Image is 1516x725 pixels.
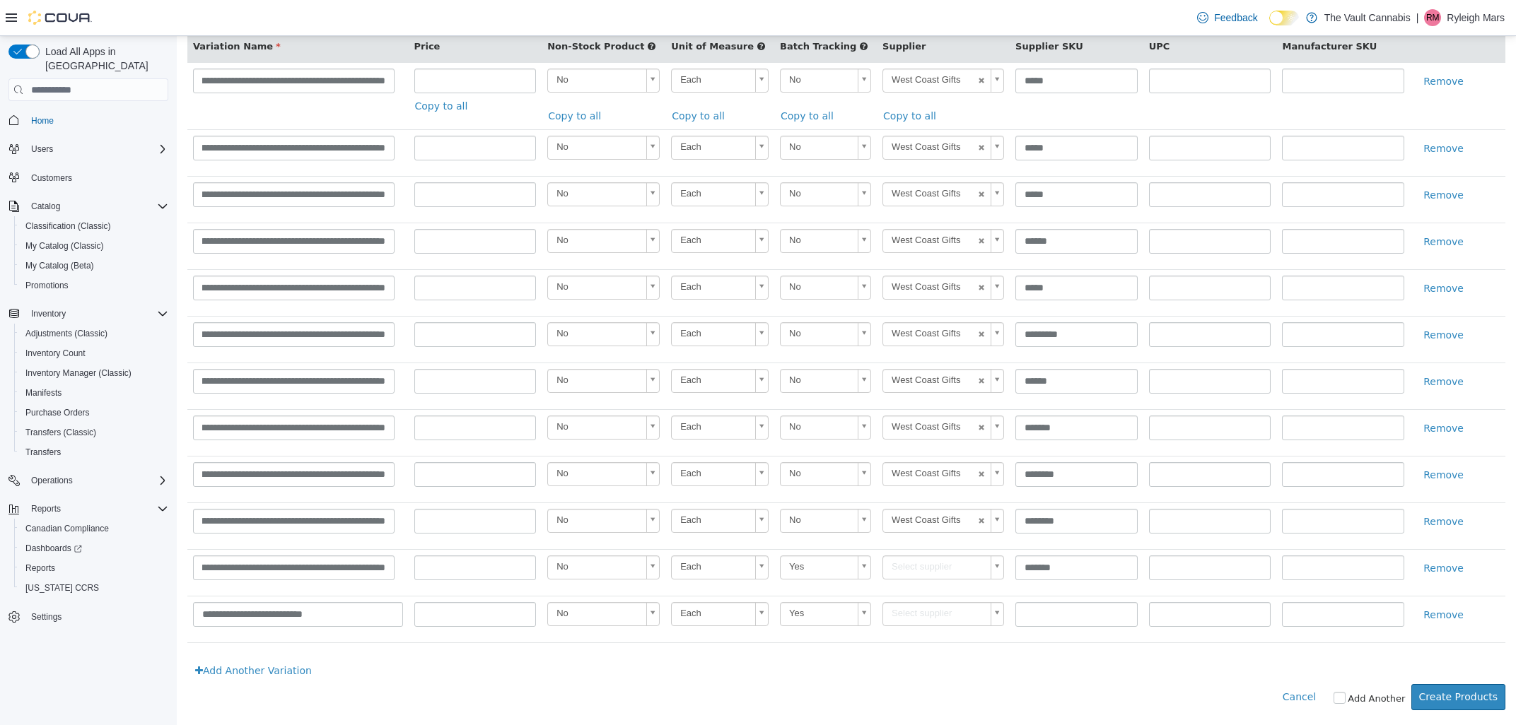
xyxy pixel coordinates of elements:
span: West Coast Gifts [706,100,797,122]
a: Remove [1239,100,1295,126]
a: No [371,519,483,543]
span: Each [495,427,573,449]
p: | [1416,9,1419,26]
span: No [371,380,464,402]
a: Settings [25,608,67,625]
a: No [371,286,483,310]
p: The Vault Cannabis [1324,9,1411,26]
a: West Coast Gifts [706,473,827,497]
button: Customers [3,167,174,188]
button: Inventory [3,304,174,324]
a: Copy to all [238,57,299,83]
span: No [371,147,464,169]
span: Transfers [25,447,61,458]
a: No [371,33,483,57]
a: No [371,566,483,590]
a: Each [494,193,592,217]
span: Each [495,194,573,216]
button: Catalog [25,198,66,215]
a: Transfers [20,444,66,461]
span: Adjustments (Classic) [25,328,107,339]
a: Inventory Count [20,345,91,362]
button: [US_STATE] CCRS [14,578,174,598]
span: Price [238,5,264,16]
a: Remove [1239,426,1295,452]
button: Settings [3,606,174,627]
a: Each [494,286,592,310]
span: No [371,240,464,262]
a: Copy to all [494,67,556,93]
span: No [604,334,675,355]
span: West Coast Gifts [706,33,797,55]
span: Canadian Compliance [25,523,109,534]
a: Each [494,473,592,497]
span: Manufacturer SKU [1105,5,1200,16]
button: Canadian Compliance [14,519,174,538]
span: Catalog [25,198,168,215]
span: West Coast Gifts [706,194,797,216]
span: Promotions [25,280,69,291]
span: Home [25,111,168,129]
a: Reports [20,560,61,577]
button: Inventory Count [14,343,174,363]
span: Inventory [31,308,66,319]
button: Reports [3,499,174,519]
label: Add Another [1171,656,1228,670]
span: My Catalog (Beta) [20,257,168,274]
a: Remove [1239,193,1295,219]
span: Supplier SKU [839,5,906,16]
span: [US_STATE] CCRS [25,582,99,594]
button: Reports [14,558,174,578]
span: Each [495,520,573,542]
span: Inventory Count [25,348,86,359]
span: Classification (Classic) [25,220,111,232]
button: Transfers [14,442,174,462]
span: West Coast Gifts [706,287,797,309]
span: Reports [25,500,168,517]
a: Canadian Compliance [20,520,115,537]
span: Transfers [20,444,168,461]
a: No [603,426,694,450]
nav: Complex example [8,104,168,664]
span: West Coast Gifts [706,147,797,169]
a: No [603,193,694,217]
button: Operations [25,472,78,489]
button: Purchase Orders [14,403,174,423]
a: Remove [1239,333,1295,359]
span: West Coast Gifts [706,427,797,449]
button: Users [25,141,59,158]
span: Manifests [25,387,62,399]
button: My Catalog (Classic) [14,236,174,256]
p: Ryleigh Mars [1447,9,1505,26]
span: Adjustments (Classic) [20,325,168,342]
span: Yes [604,567,675,589]
a: West Coast Gifts [706,426,827,450]
a: Adjustments (Classic) [20,325,113,342]
a: West Coast Gifts [706,379,827,403]
span: Each [495,473,573,495]
a: Remove [1239,33,1295,59]
div: Ryleigh Mars [1424,9,1441,26]
a: Each [494,240,592,264]
button: Manifests [14,383,174,403]
span: No [371,287,464,309]
span: UPC [972,5,993,16]
span: Dark Mode [1269,25,1270,26]
span: Supplier [706,5,749,16]
span: My Catalog (Classic) [25,240,104,252]
span: No [604,287,675,309]
button: My Catalog (Beta) [14,256,174,276]
a: Classification (Classic) [20,218,117,235]
a: Each [494,33,592,57]
span: Batch Tracking [603,5,680,16]
a: West Coast Gifts [706,100,827,124]
a: No [603,379,694,403]
a: My Catalog (Classic) [20,237,110,254]
span: My Catalog (Beta) [25,260,94,271]
span: No [604,473,675,495]
span: Load All Apps in [GEOGRAPHIC_DATA] [40,45,168,73]
span: Home [31,115,54,126]
a: Manifests [20,384,67,401]
img: Cova [28,11,92,25]
span: Purchase Orders [20,404,168,421]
